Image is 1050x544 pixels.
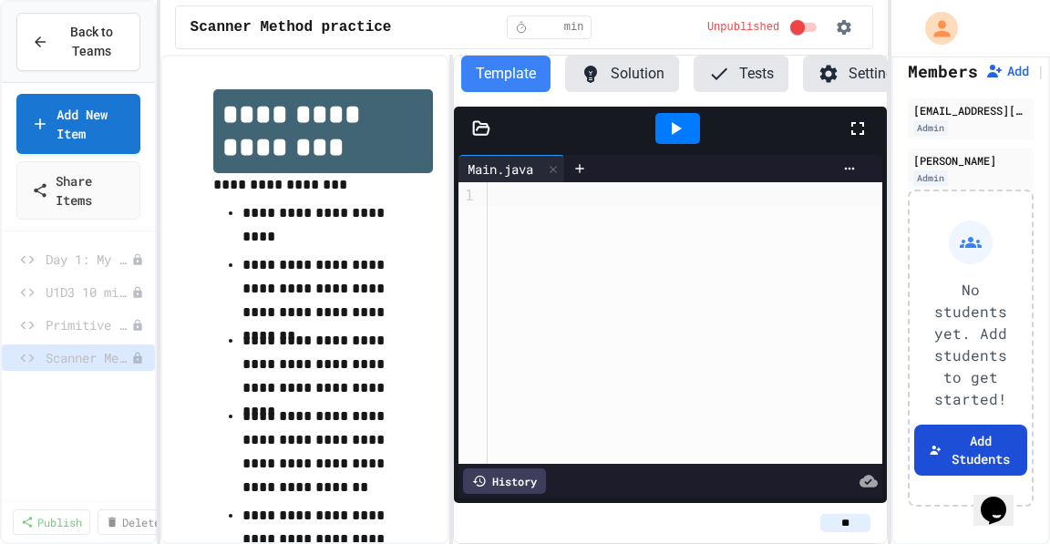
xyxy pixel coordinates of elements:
span: | [1036,60,1045,82]
div: Admin [913,170,948,186]
h2: Members [908,58,978,84]
button: Tests [694,56,788,92]
div: Admin [913,120,948,136]
div: [EMAIL_ADDRESS][DOMAIN_NAME] [913,102,1028,118]
button: Back to Teams [16,13,140,71]
span: Scanner Method practice [190,16,392,38]
div: Unpublished [131,253,144,266]
iframe: chat widget [973,471,1032,526]
span: min [564,20,584,35]
button: Add [985,62,1029,80]
div: Unpublished [131,352,144,364]
button: Solution [565,56,679,92]
span: Primitive Data Types [46,315,131,334]
div: [PERSON_NAME] [913,152,1028,169]
div: Main.java [458,159,542,179]
div: History [463,468,546,494]
span: Back to Teams [59,23,125,61]
div: Unpublished [131,319,144,332]
button: Settings [803,56,916,92]
a: Add New Item [16,94,140,154]
span: Unpublished [707,20,779,35]
div: My Account [906,7,962,49]
a: Delete [98,509,169,535]
div: Main.java [458,155,565,182]
p: No students yet. Add students to get started! [924,279,1017,410]
a: Publish [13,509,90,535]
span: Day 1: My First Program [46,250,131,269]
div: 1 [458,186,477,206]
button: Add Students [914,425,1027,476]
a: Share Items [16,161,140,220]
div: Unpublished [131,286,144,299]
span: Scanner Method practice [46,348,131,367]
span: U1D3 10 min review [46,282,131,302]
button: Template [461,56,551,92]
